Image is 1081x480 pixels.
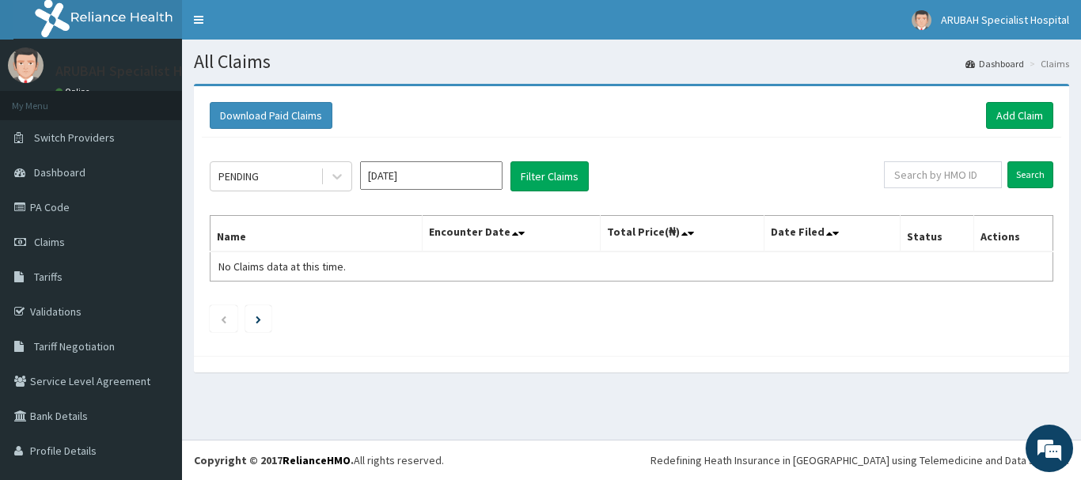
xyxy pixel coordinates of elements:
[423,216,600,252] th: Encounter Date
[55,64,226,78] p: ARUBAH Specialist Hospital
[256,312,261,326] a: Next page
[884,161,1002,188] input: Search by HMO ID
[986,102,1053,129] a: Add Claim
[182,440,1081,480] footer: All rights reserved.
[973,216,1053,252] th: Actions
[600,216,764,252] th: Total Price(₦)
[8,47,44,83] img: User Image
[194,453,354,467] strong: Copyright © 2017 .
[218,168,259,184] div: PENDING
[220,312,227,326] a: Previous page
[34,270,63,284] span: Tariffs
[34,165,85,180] span: Dashboard
[55,86,93,97] a: Online
[34,339,115,353] span: Tariff Negotiation
[650,452,1069,468] div: Redefining Heath Insurance in [GEOGRAPHIC_DATA] using Telemedicine and Data Science!
[901,216,974,252] th: Status
[941,13,1069,27] span: ARUBAH Specialist Hospital
[1007,161,1053,188] input: Search
[764,216,901,252] th: Date Filed
[510,161,589,191] button: Filter Claims
[912,10,931,30] img: User Image
[210,102,332,129] button: Download Paid Claims
[194,51,1069,72] h1: All Claims
[360,161,503,190] input: Select Month and Year
[34,235,65,249] span: Claims
[211,216,423,252] th: Name
[965,57,1024,70] a: Dashboard
[1026,57,1069,70] li: Claims
[283,453,351,467] a: RelianceHMO
[34,130,115,145] span: Switch Providers
[218,259,346,274] span: No Claims data at this time.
